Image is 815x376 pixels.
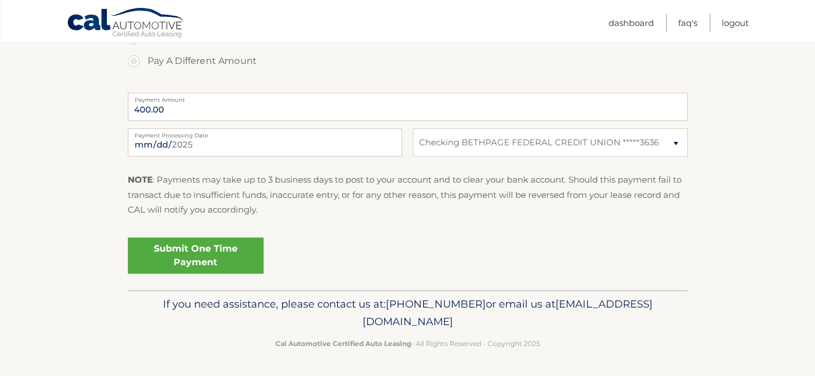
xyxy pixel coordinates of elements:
p: - All Rights Reserved - Copyright 2025 [135,338,680,349]
a: Submit One Time Payment [128,237,264,274]
label: Payment Processing Date [128,128,402,137]
strong: Cal Automotive Certified Auto Leasing [275,339,411,348]
input: Payment Amount [128,93,688,121]
a: Logout [722,14,749,32]
p: If you need assistance, please contact us at: or email us at [135,295,680,331]
label: Pay A Different Amount [128,50,688,72]
label: Payment Amount [128,93,688,102]
input: Payment Date [128,128,402,157]
span: [PHONE_NUMBER] [386,297,486,310]
strong: NOTE [128,174,153,185]
a: FAQ's [678,14,697,32]
a: Dashboard [609,14,654,32]
p: : Payments may take up to 3 business days to post to your account and to clear your bank account.... [128,172,688,217]
a: Cal Automotive [67,7,186,40]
